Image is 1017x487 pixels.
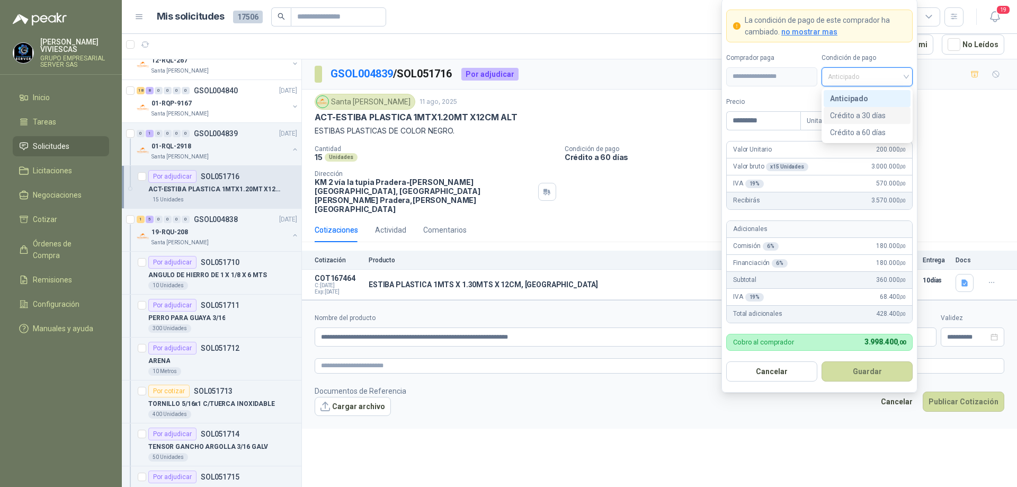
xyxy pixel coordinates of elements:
[173,216,181,223] div: 0
[822,53,913,63] label: Condición de pago
[33,116,56,128] span: Tareas
[148,356,170,366] p: ARENA
[315,289,362,295] span: Exp: [DATE]
[733,196,760,206] p: Recibirás
[899,294,906,300] span: ,00
[151,56,188,66] p: 12-RQL-267
[164,87,172,94] div: 0
[151,227,188,237] p: 19-RQU-208
[122,380,301,423] a: Por cotizarSOL051713TORNILLO 5/16x1 C/TUERCA INOXIDABLE400 Unidades
[33,298,79,310] span: Configuración
[148,399,275,409] p: TORNILLO 5/16x1 C/TUERCA INOXIDABLE
[726,97,800,107] label: Precio
[194,130,238,137] p: GSOL004839
[151,99,192,109] p: 01-RQP-9167
[315,112,518,123] p: ACT-ESTIBA PLASTICA 1MTX1.20MT X12CM ALT
[33,189,82,201] span: Negociaciones
[315,145,556,153] p: Cantidad
[830,93,904,104] div: Anticipado
[864,338,906,346] span: 3.998.400
[201,473,239,481] p: SOL051715
[899,277,906,283] span: ,00
[369,280,598,289] p: ESTIBA PLASTICA 1MTS X 1.30MTS X 12CM, [GEOGRAPHIC_DATA]
[13,185,109,205] a: Negociaciones
[148,299,197,312] div: Por adjudicar
[830,110,904,121] div: Crédito a 30 días
[315,224,358,236] div: Cotizaciones
[733,179,764,189] p: IVA
[173,87,181,94] div: 0
[13,270,109,290] a: Remisiones
[148,270,267,280] p: ANGULO DE HIERRO DE 1 X 1/8 X 6 MTS
[137,144,149,157] img: Company Logo
[278,13,285,20] span: search
[315,170,534,178] p: Dirección
[148,385,190,397] div: Por cotizar
[325,153,358,162] div: Unidades
[201,302,239,309] p: SOL051711
[985,7,1004,26] button: 19
[13,318,109,339] a: Manuales y ayuda
[155,87,163,94] div: 0
[13,136,109,156] a: Solicitudes
[148,324,191,333] div: 300 Unidades
[40,55,109,68] p: GRUPO EMPRESARIAL SERVER SAS
[331,67,393,80] a: GSOL004839
[745,180,764,188] div: 19 %
[315,153,323,162] p: 15
[822,361,913,382] button: Guardar
[315,256,362,264] p: Cotización
[173,130,181,137] div: 0
[923,392,1004,412] button: Publicar Cotización
[201,430,239,438] p: SOL051714
[871,196,906,206] span: 3.570.000
[824,107,911,124] div: Crédito a 30 días
[899,243,906,249] span: ,00
[315,397,391,416] button: Cargar archivo
[201,259,239,266] p: SOL051710
[315,313,789,323] label: Nombre del producto
[956,256,977,264] p: Docs
[13,209,109,229] a: Cotizar
[876,179,906,189] span: 570.000
[733,162,808,172] p: Valor bruto
[733,309,782,319] p: Total adicionales
[151,153,209,161] p: Santa [PERSON_NAME]
[33,140,69,152] span: Solicitudes
[148,410,191,419] div: 400 Unidades
[157,9,225,24] h1: Mis solicitudes
[148,442,268,452] p: TENSOR GANCHO ARGOLLA 3/16 GALV
[565,153,1013,162] p: Crédito a 60 días
[13,43,33,63] img: Company Logo
[772,259,788,268] div: 6 %
[941,313,1004,323] label: Validez
[733,275,756,285] p: Subtotal
[194,87,238,94] p: GSOL004840
[423,224,467,236] div: Comentarios
[194,216,238,223] p: GSOL004838
[33,165,72,176] span: Licitaciones
[194,387,233,395] p: SOL051713
[148,471,197,483] div: Por adjudicar
[151,110,209,118] p: Santa [PERSON_NAME]
[824,124,911,141] div: Crédito a 60 días
[996,5,1011,15] span: 19
[733,339,794,346] p: Cobro al comprador
[164,130,172,137] div: 0
[148,184,280,194] p: ACT-ESTIBA PLASTICA 1MTX1.20MT X12CM ALT
[899,260,906,266] span: ,00
[461,68,519,81] div: Por adjudicar
[151,238,209,247] p: Santa [PERSON_NAME]
[876,309,906,319] span: 428.400
[148,281,188,290] div: 10 Unidades
[13,13,67,25] img: Logo peakr
[899,198,906,203] span: ,00
[137,58,149,71] img: Company Logo
[745,293,764,302] div: 19 %
[733,224,767,234] p: Adicionales
[726,53,817,63] label: Comprador paga
[880,292,906,302] span: 68.400
[733,22,741,30] span: exclamation-circle
[122,295,301,338] a: Por adjudicarSOL051711PERRO PARA GUAYA 3/16300 Unidades
[137,213,299,247] a: 1 5 0 0 0 0 GSOL004838[DATE] Company Logo19-RQU-208Santa [PERSON_NAME]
